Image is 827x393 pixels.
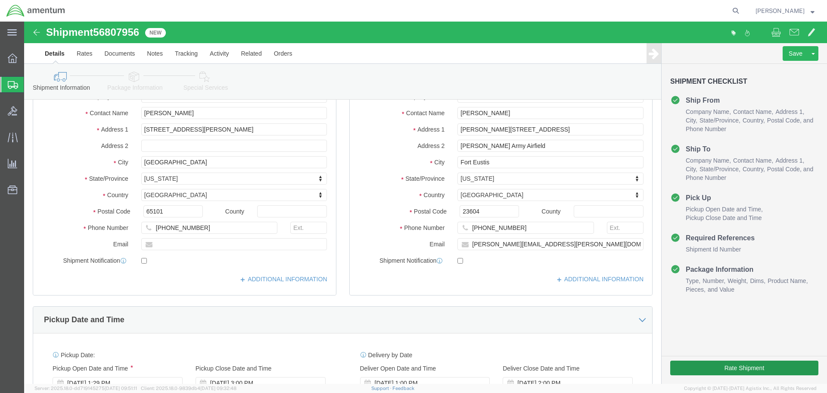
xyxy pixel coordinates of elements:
[105,386,137,391] span: [DATE] 09:51:11
[684,385,817,392] span: Copyright © [DATE]-[DATE] Agistix Inc., All Rights Reserved
[755,6,815,16] button: [PERSON_NAME]
[24,22,827,384] iframe: FS Legacy Container
[6,4,65,17] img: logo
[141,386,236,391] span: Client: 2025.18.0-9839db4
[34,386,137,391] span: Server: 2025.18.0-dd719145275
[755,6,805,16] span: David Manner
[371,386,393,391] a: Support
[200,386,236,391] span: [DATE] 09:32:48
[392,386,414,391] a: Feedback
